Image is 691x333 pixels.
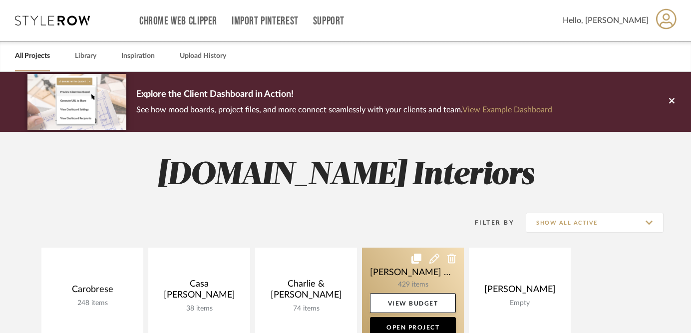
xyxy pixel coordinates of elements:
p: See how mood boards, project files, and more connect seamlessly with your clients and team. [136,103,552,117]
a: Chrome Web Clipper [139,17,217,25]
div: Carobrese [49,284,135,299]
a: Import Pinterest [232,17,299,25]
div: Casa [PERSON_NAME] [156,279,242,305]
a: Inspiration [121,49,155,63]
div: 38 items [156,305,242,313]
div: Charlie & [PERSON_NAME] [263,279,349,305]
div: Empty [477,299,563,308]
a: Library [75,49,96,63]
a: View Example Dashboard [462,106,552,114]
p: Explore the Client Dashboard in Action! [136,87,552,103]
div: 248 items [49,299,135,308]
img: d5d033c5-7b12-40c2-a960-1ecee1989c38.png [27,74,126,129]
a: Upload History [180,49,226,63]
a: Support [313,17,345,25]
span: Hello, [PERSON_NAME] [563,14,649,26]
a: View Budget [370,293,456,313]
div: 74 items [263,305,349,313]
div: Filter By [462,218,514,228]
div: [PERSON_NAME] [477,284,563,299]
a: All Projects [15,49,50,63]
